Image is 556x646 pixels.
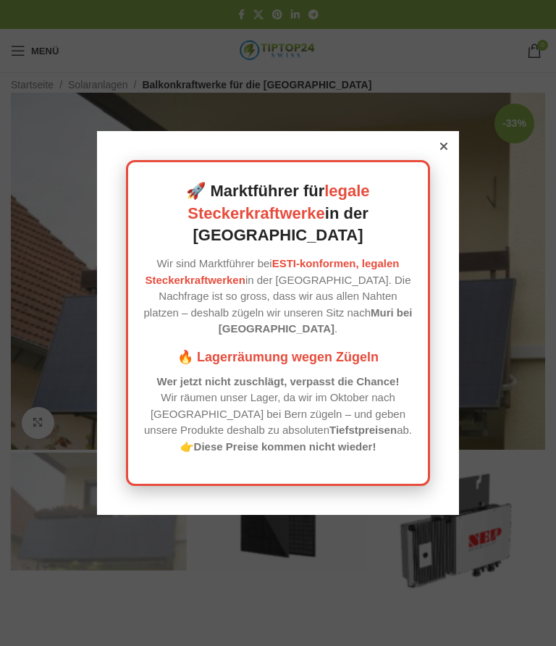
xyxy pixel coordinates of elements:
p: Wir räumen unser Lager, da wir im Oktober nach [GEOGRAPHIC_DATA] bei Bern zügeln – und geben unse... [143,374,413,456]
strong: Diese Preise kommen nicht wieder! [194,440,376,453]
a: legale Steckerkraftwerke [188,182,369,222]
h3: 🔥 Lagerräumung wegen Zügeln [143,348,413,366]
h2: 🚀 Marktführer für in der [GEOGRAPHIC_DATA] [143,180,413,247]
strong: Wer jetzt nicht zuschlägt, verpasst die Chance! [157,375,400,387]
a: ESTI-konformen, legalen Steckerkraftwerken [145,257,399,286]
p: Wir sind Marktführer bei in der [GEOGRAPHIC_DATA]. Die Nachfrage ist so gross, dass wir aus allen... [143,256,413,337]
strong: Tiefstpreisen [329,424,397,436]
